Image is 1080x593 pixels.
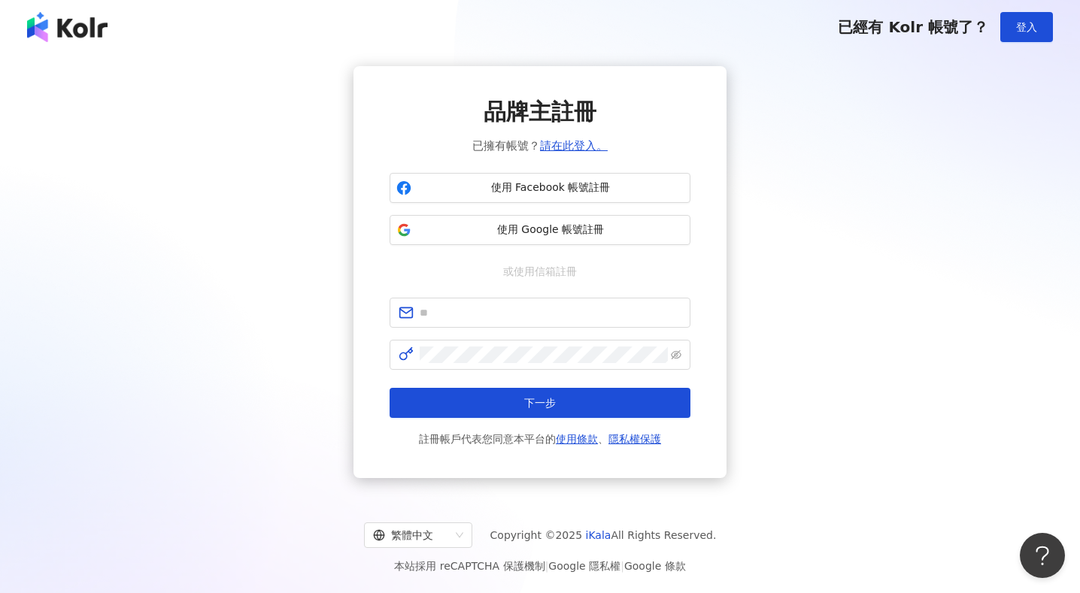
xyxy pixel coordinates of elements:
span: | [620,560,624,572]
button: 下一步 [390,388,690,418]
span: 使用 Facebook 帳號註冊 [417,180,684,195]
a: Google 隱私權 [548,560,620,572]
a: 使用條款 [556,433,598,445]
a: iKala [586,529,611,541]
span: | [545,560,549,572]
div: 繁體中文 [373,523,450,547]
span: Copyright © 2025 All Rights Reserved. [490,526,717,544]
span: 或使用信箱註冊 [493,263,587,280]
span: 品牌主註冊 [484,96,596,128]
a: 請在此登入。 [540,139,608,153]
img: logo [27,12,108,42]
span: 已擁有帳號？ [472,137,608,155]
a: 隱私權保護 [608,433,661,445]
span: 已經有 Kolr 帳號了？ [838,18,988,36]
span: 本站採用 reCAPTCHA 保護機制 [394,557,685,575]
span: 註冊帳戶代表您同意本平台的 、 [419,430,661,448]
a: Google 條款 [624,560,686,572]
button: 登入 [1000,12,1053,42]
span: 使用 Google 帳號註冊 [417,222,684,238]
span: eye-invisible [671,349,681,360]
button: 使用 Google 帳號註冊 [390,215,690,245]
button: 使用 Facebook 帳號註冊 [390,173,690,203]
iframe: Help Scout Beacon - Open [1020,533,1065,578]
span: 下一步 [524,397,556,409]
span: 登入 [1016,21,1037,33]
